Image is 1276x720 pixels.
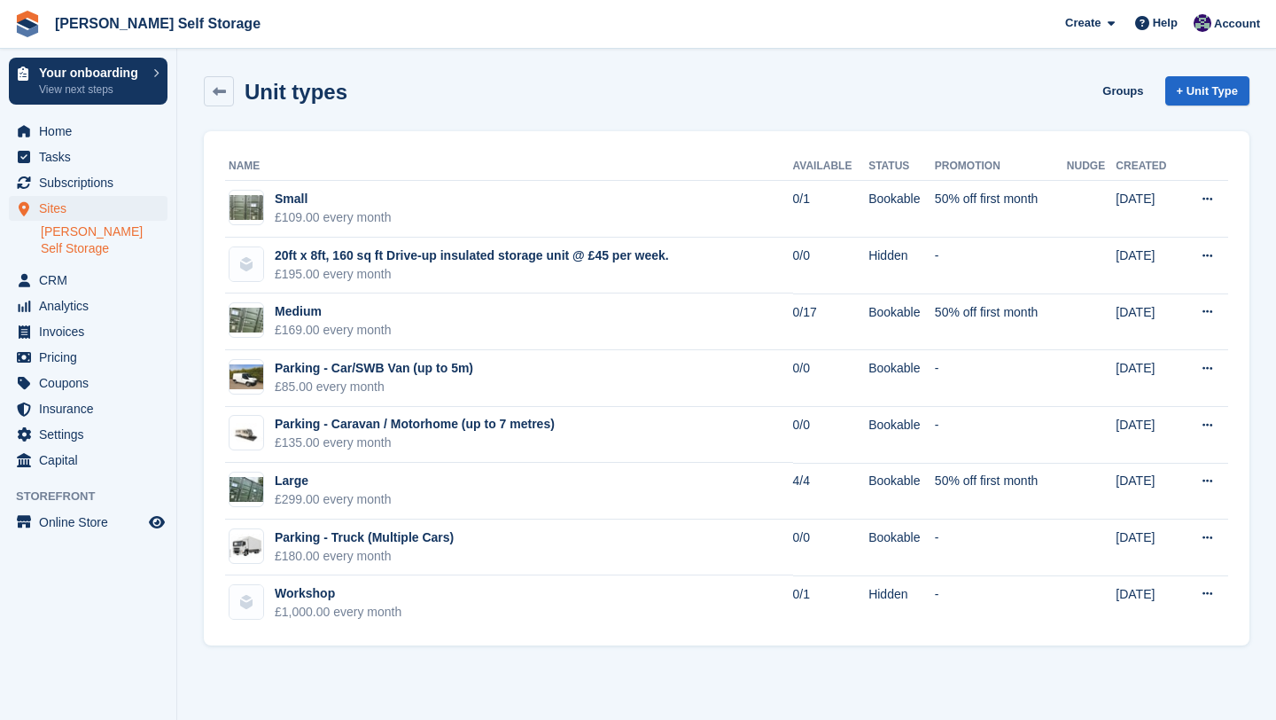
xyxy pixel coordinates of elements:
td: Bookable [868,520,935,576]
div: Medium [275,302,392,321]
td: Bookable [868,407,935,464]
a: menu [9,371,167,395]
td: 0/0 [793,350,869,407]
td: [DATE] [1116,575,1180,631]
td: [DATE] [1116,350,1180,407]
a: + Unit Type [1165,76,1249,106]
div: £135.00 every month [275,434,555,452]
a: menu [9,170,167,195]
td: 4/4 [793,463,869,520]
td: 0/0 [793,407,869,464]
span: Storefront [16,488,176,505]
a: menu [9,448,167,473]
div: Parking - Caravan / Motorhome (up to 7 metres) [275,415,555,434]
div: Parking - Car/SWB Van (up to 5m) [275,359,473,378]
td: - [935,575,1067,631]
th: Status [868,153,935,181]
td: - [935,407,1067,464]
span: Analytics [39,293,145,318]
div: £109.00 every month [275,208,392,227]
td: [DATE] [1116,463,1180,520]
th: Available [793,153,869,181]
span: CRM [39,268,145,293]
a: Preview store [146,512,167,533]
span: Account [1214,15,1260,33]
a: Groups [1095,76,1150,106]
img: vanpic.jpg [230,364,263,390]
td: [DATE] [1116,181,1180,238]
td: [DATE] [1116,520,1180,576]
span: Coupons [39,371,145,395]
td: Bookable [868,181,935,238]
td: 0/17 [793,293,869,350]
img: stora-icon-8386f47178a22dfd0bd8f6a31ec36ba5ce8667c1dd55bd0f319d3a0aa187defe.svg [14,11,41,37]
div: £169.00 every month [275,321,392,340]
a: menu [9,119,167,144]
th: Name [225,153,793,181]
th: Nudge [1067,153,1116,181]
td: [DATE] [1116,407,1180,464]
div: £195.00 every month [275,265,669,284]
span: Settings [39,422,145,447]
span: Home [39,119,145,144]
div: 20ft x 8ft, 160 sq ft Drive-up insulated storage unit @ £45 per week. [275,247,669,265]
a: Your onboarding View next steps [9,58,167,105]
td: Hidden [868,575,935,631]
a: [PERSON_NAME] Self Storage [41,223,167,257]
span: Pricing [39,345,145,370]
div: Small [275,190,392,208]
div: £299.00 every month [275,490,392,509]
img: IMG_0997.jpeg [230,477,263,503]
td: - [935,350,1067,407]
div: £85.00 every month [275,378,473,396]
span: Capital [39,448,145,473]
td: 0/1 [793,181,869,238]
p: Your onboarding [39,67,144,79]
th: Created [1116,153,1180,181]
td: Bookable [868,463,935,520]
span: Insurance [39,396,145,421]
td: 0/0 [793,238,869,294]
td: 50% off first month [935,293,1067,350]
td: - [935,238,1067,294]
img: Matthew Jones [1194,14,1211,32]
a: menu [9,510,167,535]
span: Help [1153,14,1178,32]
h2: Unit types [245,80,347,104]
td: [DATE] [1116,293,1180,350]
span: Sites [39,196,145,221]
td: Bookable [868,350,935,407]
img: Caravan%20-%20R.jpg [230,423,263,442]
td: Bookable [868,293,935,350]
a: menu [9,268,167,293]
span: Tasks [39,145,145,169]
td: 0/1 [793,575,869,631]
div: £1,000.00 every month [275,603,401,622]
td: [DATE] [1116,238,1180,294]
img: blank-unit-type-icon-ffbac7b88ba66c5e286b0e438baccc4b9c83835d4c34f86887a83fc20ec27e7b.svg [230,585,263,619]
span: Subscriptions [39,170,145,195]
td: Hidden [868,238,935,294]
th: Promotion [935,153,1067,181]
td: 0/0 [793,520,869,576]
img: IMG_1002.jpeg [230,308,263,333]
a: menu [9,196,167,221]
img: blank-unit-type-icon-ffbac7b88ba66c5e286b0e438baccc4b9c83835d4c34f86887a83fc20ec27e7b.svg [230,247,263,281]
a: [PERSON_NAME] Self Storage [48,9,268,38]
a: menu [9,319,167,344]
td: - [935,520,1067,576]
a: menu [9,396,167,421]
span: Online Store [39,510,145,535]
div: Large [275,472,392,490]
span: Create [1065,14,1101,32]
div: Workshop [275,584,401,603]
div: Parking - Truck (Multiple Cars) [275,528,454,547]
a: menu [9,145,167,169]
td: 50% off first month [935,181,1067,238]
a: menu [9,345,167,370]
span: Invoices [39,319,145,344]
a: menu [9,422,167,447]
img: IMG_1006.jpeg [230,195,263,221]
p: View next steps [39,82,144,98]
a: menu [9,293,167,318]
